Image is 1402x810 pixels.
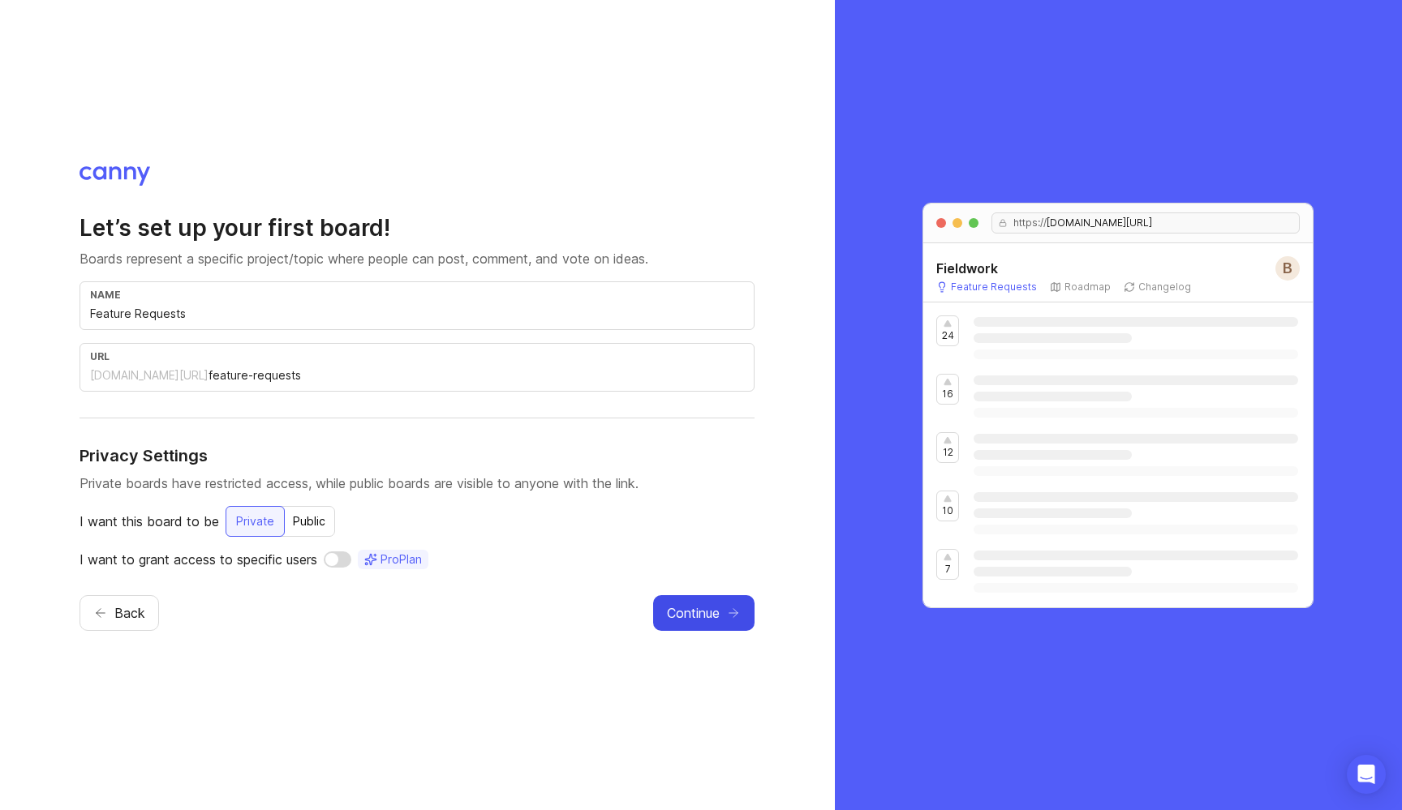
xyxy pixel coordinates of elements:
img: Canny logo [80,166,150,186]
p: 12 [943,446,953,459]
input: e.g. Feature Requests [90,305,744,323]
div: [DOMAIN_NAME][URL] [90,367,209,384]
h5: Fieldwork [936,259,998,278]
span: Continue [667,603,720,623]
button: Private [226,506,285,537]
h4: Privacy Settings [80,444,755,467]
div: name [90,289,744,301]
p: I want this board to be [80,512,219,531]
p: I want to grant access to specific users [80,550,317,569]
button: Back [80,595,159,631]
span: [DOMAIN_NAME][URL] [1047,216,1152,229]
button: Public [283,506,335,537]
p: 10 [942,504,953,517]
div: url [90,350,744,362]
span: Back [114,603,145,623]
div: B [1275,256,1300,281]
p: Feature Requests [951,281,1037,294]
p: 24 [942,329,954,342]
p: Private boards have restricted access, while public boards are visible to anyone with the link. [80,474,755,493]
p: Roadmap [1064,281,1111,294]
p: 7 [945,563,951,576]
span: https:// [1007,216,1047,229]
h2: Let’s set up your first board! [80,213,755,242]
button: Continue [653,595,755,631]
div: Public [283,507,335,536]
span: Pro Plan [381,551,422,568]
p: 16 [942,388,953,401]
div: Open Intercom Messenger [1347,755,1386,794]
p: Boards represent a specific project/topic where people can post, comment, and vote on ideas. [80,249,755,268]
p: Changelog [1138,281,1191,294]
